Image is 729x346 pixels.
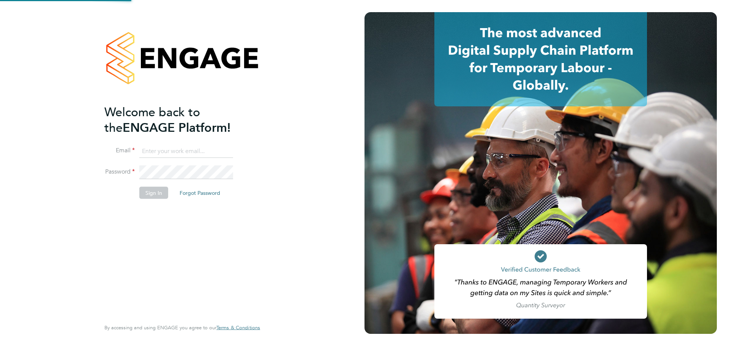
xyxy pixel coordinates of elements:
button: Forgot Password [174,187,226,199]
span: Terms & Conditions [216,324,260,331]
label: Password [104,168,135,176]
h2: ENGAGE Platform! [104,104,252,135]
button: Sign In [139,187,168,199]
input: Enter your work email... [139,144,233,158]
span: Welcome back to the [104,104,200,135]
label: Email [104,147,135,155]
a: Terms & Conditions [216,325,260,331]
span: By accessing and using ENGAGE you agree to our [104,324,260,331]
